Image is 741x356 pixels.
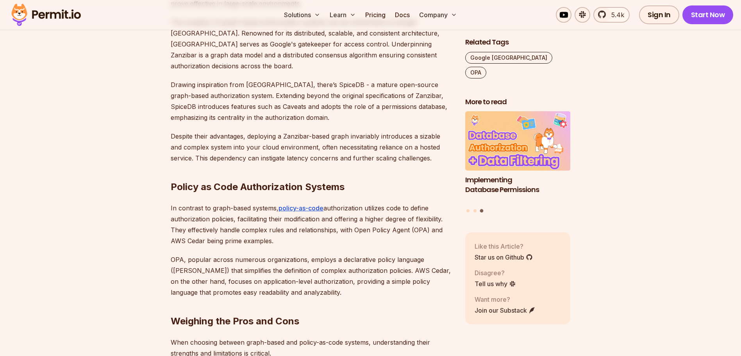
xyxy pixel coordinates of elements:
[480,209,484,213] button: Go to slide 3
[362,7,389,23] a: Pricing
[171,79,453,123] p: Drawing inspiration from [GEOGRAPHIC_DATA], there’s SpiceDB - a mature open-source graph-based au...
[466,209,470,212] button: Go to slide 1
[392,7,413,23] a: Docs
[593,7,630,23] a: 5.4k
[465,37,571,47] h2: Related Tags
[465,112,571,171] img: Implementing Database Permissions
[639,5,679,24] a: Sign In
[171,203,453,246] p: In contrast to graph-based systems, authorization utilizes code to define authorization policies,...
[171,254,453,298] p: OPA, popular across numerous organizations, employs a declarative policy language ([PERSON_NAME])...
[473,209,477,212] button: Go to slide 2
[171,150,453,193] h2: Policy as Code Authorization Systems
[279,204,323,212] a: policy-as-code
[465,97,571,107] h2: More to read
[171,17,453,71] p: The inception of graph-based authorization systems can be traced back to Google [GEOGRAPHIC_DATA]...
[171,284,453,328] h2: Weighing the Pros and Cons
[475,268,516,278] p: Disagree?
[171,131,453,164] p: Despite their advantages, deploying a Zanzibar-based graph invariably introduces a sizable and co...
[475,295,536,304] p: Want more?
[465,175,571,195] h3: Implementing Database Permissions
[465,112,571,214] div: Posts
[607,10,624,20] span: 5.4k
[465,67,486,78] a: OPA
[682,5,734,24] a: Start Now
[327,7,359,23] button: Learn
[475,253,533,262] a: Star us on Github
[465,112,571,205] a: Implementing Database PermissionsImplementing Database Permissions
[416,7,460,23] button: Company
[475,279,516,288] a: Tell us why
[465,112,571,205] li: 3 of 3
[475,242,533,251] p: Like this Article?
[281,7,323,23] button: Solutions
[475,306,536,315] a: Join our Substack
[8,2,84,28] img: Permit logo
[465,52,552,64] a: Google [GEOGRAPHIC_DATA]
